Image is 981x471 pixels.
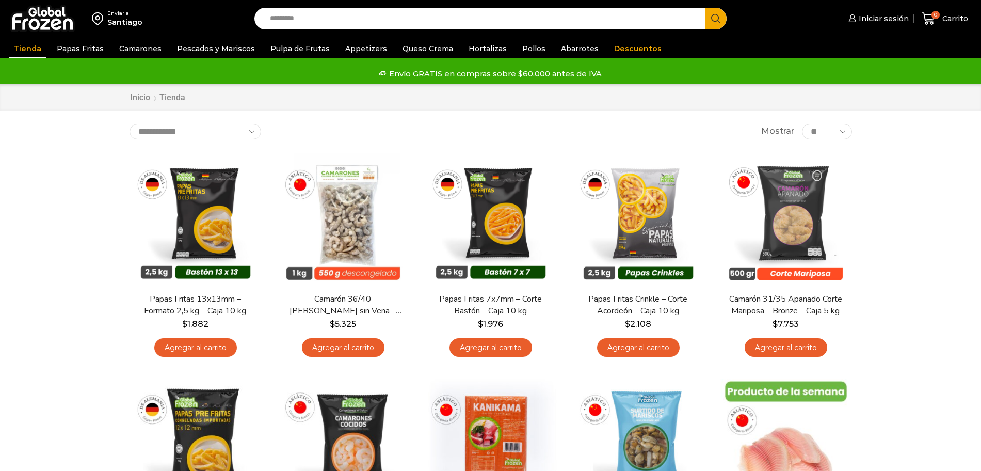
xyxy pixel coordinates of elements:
[265,39,335,58] a: Pulpa de Frutas
[330,319,356,329] bdi: 5.325
[856,13,909,24] span: Iniciar sesión
[761,125,794,137] span: Mostrar
[182,319,208,329] bdi: 1.882
[302,338,384,357] a: Agregar al carrito: “Camarón 36/40 Crudo Pelado sin Vena - Bronze - Caja 10 kg”
[9,39,46,58] a: Tienda
[340,39,392,58] a: Appetizers
[578,293,697,317] a: Papas Fritas Crinkle – Corte Acordeón – Caja 10 kg
[136,293,254,317] a: Papas Fritas 13x13mm – Formato 2,5 kg – Caja 10 kg
[625,319,651,329] bdi: 2.108
[449,338,532,357] a: Agregar al carrito: “Papas Fritas 7x7mm - Corte Bastón - Caja 10 kg”
[130,92,185,104] nav: Breadcrumb
[130,124,261,139] select: Pedido de la tienda
[92,10,107,27] img: address-field-icon.svg
[597,338,680,357] a: Agregar al carrito: “Papas Fritas Crinkle - Corte Acordeón - Caja 10 kg”
[517,39,551,58] a: Pollos
[773,319,799,329] bdi: 7.753
[397,39,458,58] a: Queso Crema
[107,10,142,17] div: Enviar a
[478,319,503,329] bdi: 1.976
[52,39,109,58] a: Papas Fritas
[330,319,335,329] span: $
[478,319,483,329] span: $
[625,319,630,329] span: $
[431,293,550,317] a: Papas Fritas 7x7mm – Corte Bastón – Caja 10 kg
[556,39,604,58] a: Abarrotes
[940,13,968,24] span: Carrito
[130,92,151,104] a: Inicio
[154,338,237,357] a: Agregar al carrito: “Papas Fritas 13x13mm - Formato 2,5 kg - Caja 10 kg”
[919,7,971,31] a: 0 Carrito
[159,92,185,102] h1: Tienda
[745,338,827,357] a: Agregar al carrito: “Camarón 31/35 Apanado Corte Mariposa - Bronze - Caja 5 kg”
[705,8,727,29] button: Search button
[182,319,187,329] span: $
[463,39,512,58] a: Hortalizas
[114,39,167,58] a: Camarones
[609,39,667,58] a: Descuentos
[773,319,778,329] span: $
[726,293,845,317] a: Camarón 31/35 Apanado Corte Mariposa – Bronze – Caja 5 kg
[172,39,260,58] a: Pescados y Mariscos
[846,8,909,29] a: Iniciar sesión
[107,17,142,27] div: Santiago
[283,293,402,317] a: Camarón 36/40 [PERSON_NAME] sin Vena – Bronze – Caja 10 kg
[931,11,940,19] span: 0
